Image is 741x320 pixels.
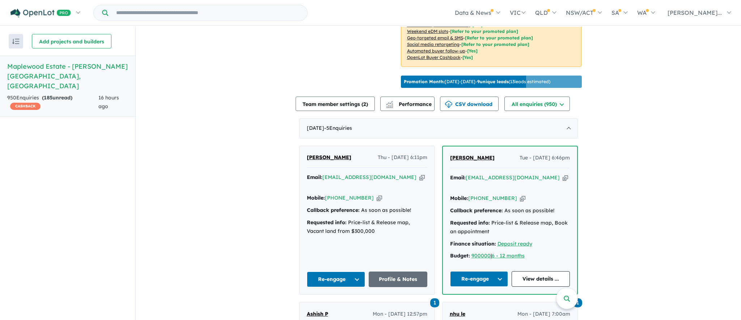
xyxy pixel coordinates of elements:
[407,29,448,34] u: Weekend eDM slots
[467,48,478,54] span: [Yes]
[307,311,328,317] span: Ashish P
[307,272,365,287] button: Re-engage
[387,101,432,107] span: Performance
[296,97,375,111] button: Team member settings (2)
[404,79,445,84] b: Promotion Month:
[450,207,503,214] strong: Callback preference:
[450,252,470,259] strong: Budget:
[386,103,393,108] img: bar-chart.svg
[98,94,119,110] span: 16 hours ago
[450,240,496,247] strong: Finance situation:
[504,97,570,111] button: All enquiries (950)
[520,195,525,202] button: Copy
[462,55,473,60] span: [Yes]
[477,79,509,84] b: 9 unique leads
[450,29,518,34] span: [Refer to your promoted plan]
[7,61,128,91] h5: Maplewood Estate - [PERSON_NAME][GEOGRAPHIC_DATA] , [GEOGRAPHIC_DATA]
[307,206,427,215] div: As soon as possible!
[369,272,427,287] a: Profile & Notes
[471,252,491,259] a: 900000
[363,101,366,107] span: 2
[407,35,463,40] u: Geo-targeted email & SMS
[440,97,499,111] button: CSV download
[7,94,98,111] div: 950 Enquir ies
[512,271,570,287] a: View details ...
[380,97,435,111] button: Performance
[386,101,393,105] img: line-chart.svg
[404,78,550,85] p: [DATE] - [DATE] - ( 13 leads estimated)
[407,55,461,60] u: OpenLot Buyer Cashback
[299,118,578,138] div: [DATE]
[377,194,382,202] button: Copy
[307,310,328,319] a: Ashish P
[450,219,490,226] strong: Requested info:
[430,298,439,307] a: 1
[465,35,533,40] span: [Refer to your promoted plan]
[466,174,560,181] a: [EMAIL_ADDRESS][DOMAIN_NAME]
[42,94,72,101] strong: ( unread)
[10,103,41,110] span: CASHBACK
[450,311,465,317] span: nhu le
[450,154,495,162] a: [PERSON_NAME]
[497,240,532,247] a: Deposit ready
[450,195,468,201] strong: Mobile:
[307,174,322,180] strong: Email:
[419,174,425,181] button: Copy
[445,101,452,108] img: download icon
[325,195,374,201] a: [PHONE_NUMBER]
[10,9,71,18] img: Openlot PRO Logo White
[450,219,570,236] div: Price-list & Release map, Book an appointment
[307,154,351,161] span: [PERSON_NAME]
[307,219,347,226] strong: Requested info:
[307,207,360,213] strong: Callback preference:
[307,195,325,201] strong: Mobile:
[324,125,352,131] span: - 5 Enquir ies
[520,154,570,162] span: Tue - [DATE] 6:46pm
[407,42,460,47] u: Social media retargeting
[307,153,351,162] a: [PERSON_NAME]
[563,174,568,182] button: Copy
[450,154,495,161] span: [PERSON_NAME]
[378,153,427,162] span: Thu - [DATE] 6:11pm
[450,174,466,181] strong: Email:
[44,94,52,101] span: 185
[430,298,439,307] span: 1
[450,271,508,287] button: Re-engage
[12,39,20,44] img: sort.svg
[407,48,465,54] u: Automated buyer follow-up
[461,42,529,47] span: [Refer to your promoted plan]
[110,5,306,21] input: Try estate name, suburb, builder or developer
[668,9,722,16] span: [PERSON_NAME]...
[373,310,427,319] span: Mon - [DATE] 12:57pm
[450,310,465,319] a: nhu le
[450,206,570,215] div: As soon as possible!
[492,252,525,259] a: 6 - 12 months
[32,34,111,48] button: Add projects and builders
[450,252,570,260] div: |
[307,218,427,236] div: Price-list & Release map, Vacant land from $300,000
[468,195,517,201] a: [PHONE_NUMBER]
[517,310,570,319] span: Mon - [DATE] 7:00am
[322,174,416,180] a: [EMAIL_ADDRESS][DOMAIN_NAME]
